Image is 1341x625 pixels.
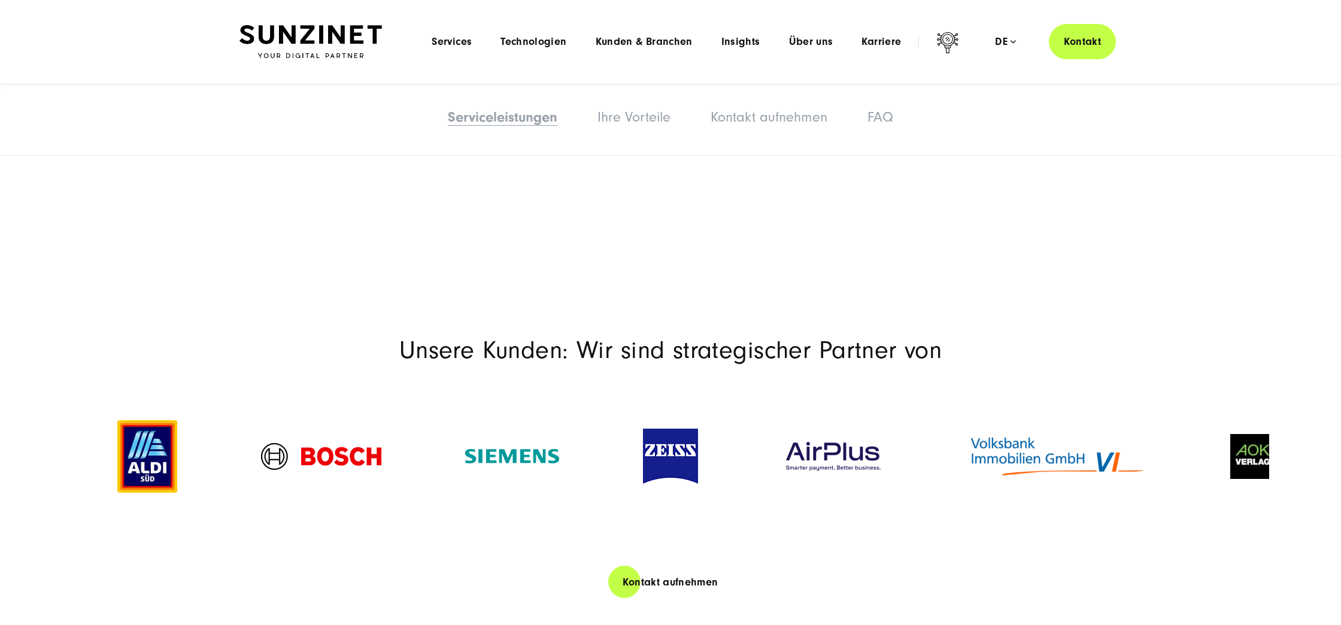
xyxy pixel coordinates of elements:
div: de [995,36,1016,48]
a: Serviceleistungen [448,109,557,125]
a: FAQ [867,109,893,125]
img: AirPlus Logo [782,439,884,474]
a: Insights [721,36,760,48]
a: Kunden & Branchen [596,36,693,48]
a: Über uns [789,36,833,48]
p: Unsere Kunden: Wir sind strategischer Partner von [239,336,1102,366]
a: Kontakt aufnehmen [711,109,827,125]
img: Kundenlogo Volksbank Immobilien GmbH blaue/orange - Digitalagentur SUNZINET [967,434,1146,479]
a: Technologien [500,36,566,48]
a: Kontakt aufnehmen [608,565,732,599]
a: Karriere [861,36,901,48]
img: Kundenlogo der Digitalagentur SUNZINET - Bosch Logo [261,443,381,470]
img: SUNZINET Full Service Digital Agentur [239,25,382,59]
img: Kundenlogo AOK-Verlag schwarz/grün - Digitalagentur SUNZINET [1230,434,1275,479]
img: Aldi-sued-Kunde-Logo-digital-agentur-SUNZINET [117,420,177,493]
img: Kundenlogo Siemens AG Grün - Digitalagentur SUNZINET-svg [465,449,559,463]
a: Kontakt [1049,24,1116,59]
a: Services [432,36,472,48]
a: Ihre Vorteile [597,109,670,125]
img: Kundenlogo Zeiss Blau und Weiss- Digitalagentur SUNZINET [643,429,698,484]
